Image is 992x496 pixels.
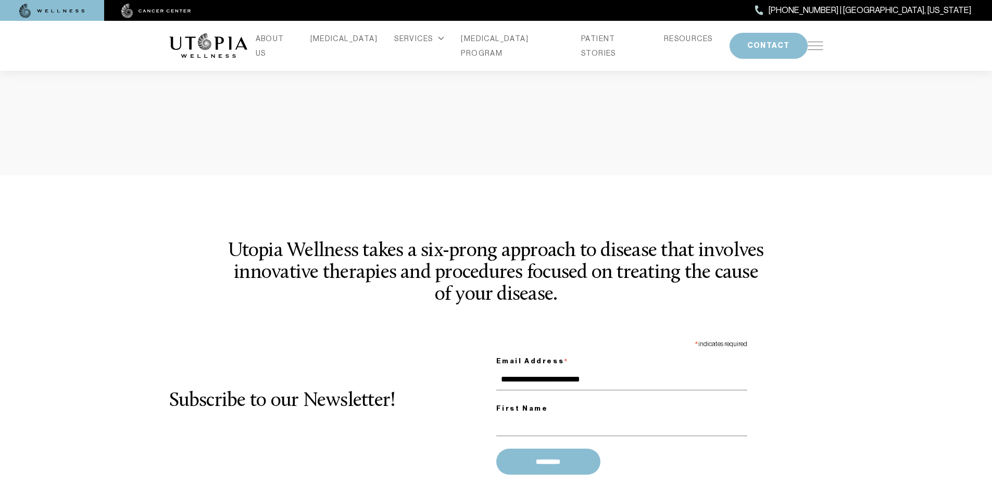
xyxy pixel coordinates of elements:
h3: Utopia Wellness takes a six-prong approach to disease that involves innovative therapies and proc... [224,240,768,307]
img: cancer center [121,4,191,18]
button: CONTACT [730,33,808,59]
a: [PHONE_NUMBER] | [GEOGRAPHIC_DATA], [US_STATE] [755,4,971,17]
a: RESOURCES [664,31,713,46]
div: indicates required [496,335,747,350]
span: [PHONE_NUMBER] | [GEOGRAPHIC_DATA], [US_STATE] [769,4,971,17]
label: First Name [496,402,747,415]
a: ABOUT US [256,31,294,60]
a: [MEDICAL_DATA] PROGRAM [461,31,564,60]
img: icon-hamburger [808,42,823,50]
img: logo [169,33,247,58]
h2: Subscribe to our Newsletter! [169,390,496,412]
div: SERVICES [394,31,444,46]
a: [MEDICAL_DATA] [310,31,378,46]
label: Email Address [496,350,747,369]
a: PATIENT STORIES [581,31,647,60]
img: wellness [19,4,85,18]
